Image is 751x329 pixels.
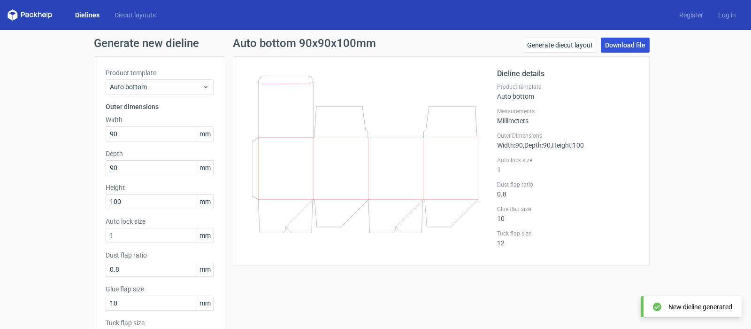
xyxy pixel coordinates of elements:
label: Auto lock size [106,217,214,226]
label: Product template [106,68,214,78]
a: Log in [711,10,743,20]
a: Generate diecut layout [523,38,597,53]
label: Depth [106,149,214,158]
div: 12 [497,230,638,247]
label: Tuck flap size [106,318,214,328]
a: Diecut layouts [107,10,163,20]
label: Height [106,183,214,192]
div: Auto bottom [497,83,638,100]
a: Register [672,10,711,20]
label: Glue flap size [106,284,214,294]
label: Tuck flap size [497,230,638,237]
div: 0.8 [497,181,638,198]
label: Auto lock size [497,157,638,164]
span: mm [197,228,213,243]
span: mm [197,161,213,175]
span: mm [197,127,213,141]
span: mm [197,262,213,276]
label: Product template [497,83,638,91]
span: Width : 90 [497,141,523,149]
span: mm [197,296,213,310]
h2: Dieline details [497,68,638,79]
div: 10 [497,205,638,222]
label: Measurements [497,108,638,115]
h1: Generate new dieline [94,38,657,49]
span: , Height : 100 [551,141,584,149]
span: Auto bottom [110,82,202,92]
label: Glue flap size [497,205,638,213]
div: New dieline generated [668,302,732,312]
label: Dust flap ratio [106,251,214,260]
span: mm [197,195,213,209]
h3: Outer dimensions [106,102,214,111]
label: Width [106,115,214,125]
label: Outer Dimensions [497,132,638,140]
div: 1 [497,157,638,173]
span: , Depth : 90 [523,141,551,149]
a: Dielines [68,10,107,20]
h1: Auto bottom 90x90x100mm [233,38,376,49]
div: Millimeters [497,108,638,125]
a: Download file [601,38,650,53]
label: Dust flap ratio [497,181,638,188]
